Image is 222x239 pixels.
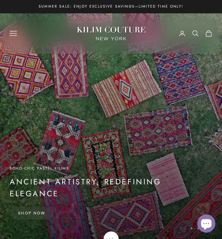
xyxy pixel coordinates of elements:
inbox-online-store-chat: Shopify online store chat [195,214,217,234]
p: Summer Sale: Enjoy Exclusive Savings—Limited Time Only! [39,4,183,10]
p: Boho-Chic Pastel Kilims [10,165,212,171]
a: Shop Now [10,207,54,220]
p: Ancient Artistry, Redefining Elegance [10,176,212,200]
nav: Primary navigation [10,30,61,37]
nav: Secondary navigation [179,30,212,37]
